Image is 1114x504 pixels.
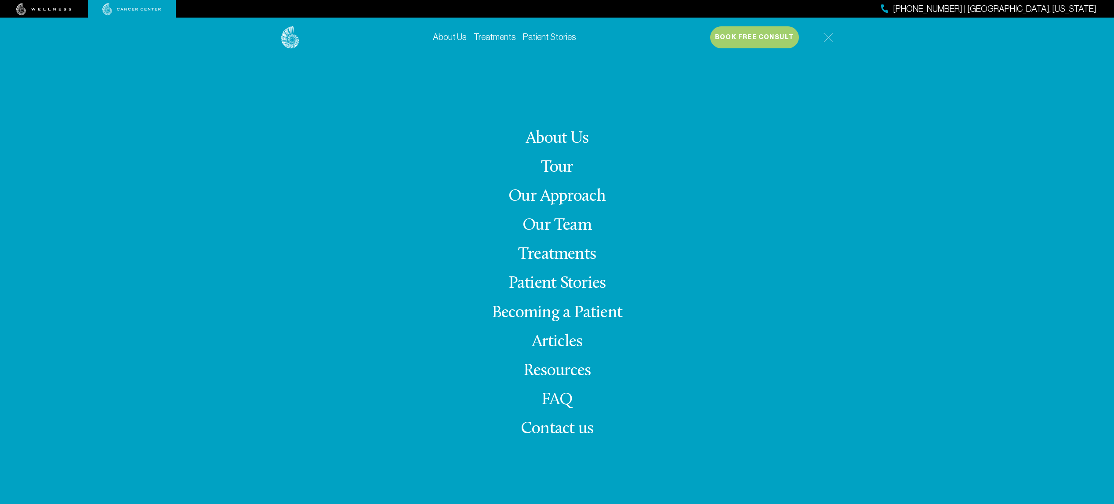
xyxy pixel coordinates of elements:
span: Contact us [521,421,593,438]
a: Resources [523,363,591,380]
img: wellness [16,3,72,15]
a: Patient Stories [523,32,576,42]
a: FAQ [541,392,573,409]
a: About Us [433,32,467,42]
a: [PHONE_NUMBER] | [GEOGRAPHIC_DATA], [US_STATE] [881,3,1096,15]
a: Tour [541,159,573,176]
a: Articles [532,334,583,351]
a: Treatments [474,32,516,42]
img: icon-hamburger [823,33,833,43]
img: cancer center [102,3,161,15]
img: logo [281,26,299,49]
a: Our Team [523,217,591,234]
a: Patient Stories [508,275,606,292]
a: Becoming a Patient [492,305,622,322]
span: [PHONE_NUMBER] | [GEOGRAPHIC_DATA], [US_STATE] [893,3,1096,15]
a: About Us [526,130,588,147]
button: Book Free Consult [710,26,799,48]
a: Our Approach [508,188,606,205]
a: Treatments [518,246,596,263]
